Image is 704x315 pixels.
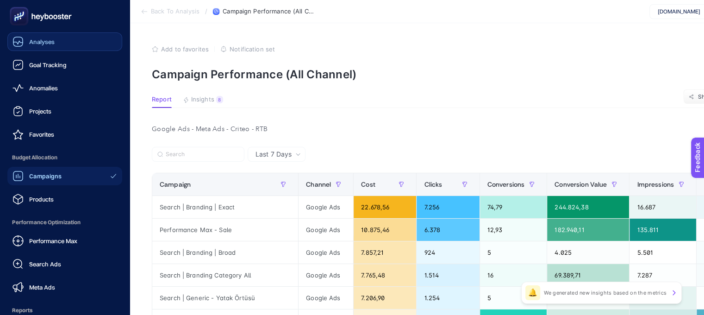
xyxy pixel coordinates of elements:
[29,38,55,45] span: Analyses
[29,61,67,69] span: Goal Tracking
[547,219,629,241] div: 182.940,11
[29,195,54,203] span: Products
[480,219,547,241] div: 12,93
[354,241,416,264] div: 7.857,21
[151,8,199,15] span: Back To Analysis
[547,196,629,218] div: 244.824,38
[152,241,298,264] div: Search | Branding | Broad
[7,167,122,185] a: Campaigns
[354,264,416,286] div: 7.765,48
[7,213,122,232] span: Performance Optimization
[629,241,696,264] div: 5.501
[6,3,35,10] span: Feedback
[7,56,122,74] a: Goal Tracking
[152,219,298,241] div: Performance Max - Sale
[230,45,275,53] span: Notification set
[255,150,292,159] span: Last 7 Days
[480,196,547,218] div: 74,79
[487,181,525,188] span: Conversions
[152,96,172,103] span: Report
[299,219,353,241] div: Google Ads
[29,283,55,291] span: Meta Ads
[629,264,696,286] div: 7.287
[7,148,122,167] span: Budget Allocation
[191,96,214,103] span: Insights
[629,219,696,241] div: 135.811
[7,32,122,51] a: Analyses
[7,79,122,97] a: Anomalies
[29,260,61,268] span: Search Ads
[7,255,122,273] a: Search Ads
[525,285,540,300] div: 🔔
[152,287,298,309] div: Search | Generic - Yatak Örtüsü
[417,287,479,309] div: 1.254
[166,151,239,158] input: Search
[152,264,298,286] div: Search | Branding Category All
[544,289,667,296] p: We generated new insights based on the metrics
[160,181,191,188] span: Campaign
[299,264,353,286] div: Google Ads
[205,7,207,15] span: /
[7,102,122,120] a: Projects
[299,287,353,309] div: Google Ads
[417,241,479,264] div: 924
[629,196,696,218] div: 16.687
[361,181,375,188] span: Cost
[152,196,298,218] div: Search | Branding | Exact
[547,264,629,286] div: 69.389,71
[417,196,479,218] div: 7.256
[220,45,275,53] button: Notification set
[306,181,331,188] span: Channel
[637,181,674,188] span: Impressions
[299,196,353,218] div: Google Ads
[29,131,54,138] span: Favorites
[7,278,122,296] a: Meta Ads
[554,181,607,188] span: Conversion Value
[354,219,416,241] div: 10.875,46
[29,84,58,92] span: Anomalies
[480,264,547,286] div: 16
[7,232,122,250] a: Performance Max
[29,172,62,180] span: Campaigns
[480,241,547,264] div: 5
[354,287,416,309] div: 7.206,90
[417,264,479,286] div: 1.514
[216,96,223,103] div: 8
[424,181,442,188] span: Clicks
[547,241,629,264] div: 4.025
[223,8,315,15] span: Campaign Performance (All Channel)
[7,125,122,144] a: Favorites
[480,287,547,309] div: 5
[417,219,479,241] div: 6.378
[354,196,416,218] div: 22.678,56
[7,190,122,208] a: Products
[152,45,209,53] button: Add to favorites
[29,107,51,115] span: Projects
[29,237,77,245] span: Performance Max
[299,241,353,264] div: Google Ads
[161,45,209,53] span: Add to favorites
